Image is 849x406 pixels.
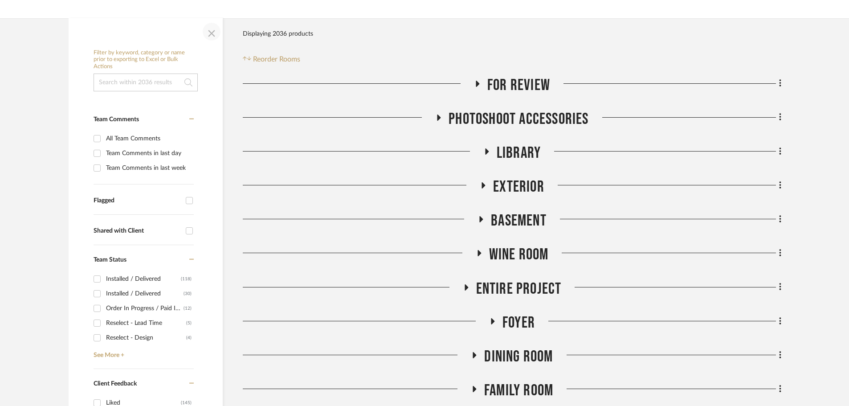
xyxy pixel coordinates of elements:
span: Client Feedback [94,381,137,387]
div: (5) [186,316,192,330]
div: (12) [184,301,192,316]
span: Entire Project [476,279,562,299]
div: Order In Progress / Paid In Full w/ Freight, No Balance due [106,301,184,316]
div: (4) [186,331,192,345]
span: Wine Room [489,245,549,264]
div: (118) [181,272,192,286]
span: Team Status [94,257,127,263]
button: Reorder Rooms [243,54,300,65]
div: Team Comments in last day [106,146,192,160]
input: Search within 2036 results [94,74,198,91]
span: Photoshoot Accessories [449,110,588,129]
span: Library [497,144,541,163]
h6: Filter by keyword, category or name prior to exporting to Excel or Bulk Actions [94,49,198,70]
div: Installed / Delivered [106,272,181,286]
div: Flagged [94,197,181,205]
a: See More + [91,345,194,359]
div: Reselect - Lead Time [106,316,186,330]
span: For Review [487,76,550,95]
span: Family Room [484,381,553,400]
div: (30) [184,287,192,301]
span: Exterior [493,177,544,197]
div: Shared with Client [94,227,181,235]
span: Team Comments [94,116,139,123]
span: Reorder Rooms [253,54,300,65]
div: Team Comments in last week [106,161,192,175]
div: Installed / Delivered [106,287,184,301]
span: Dining Room [484,347,553,366]
span: Basement [491,211,547,230]
div: All Team Comments [106,131,192,146]
button: Close [203,23,220,41]
span: Foyer [502,313,535,332]
div: Reselect - Design [106,331,186,345]
div: Displaying 2036 products [243,25,313,43]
